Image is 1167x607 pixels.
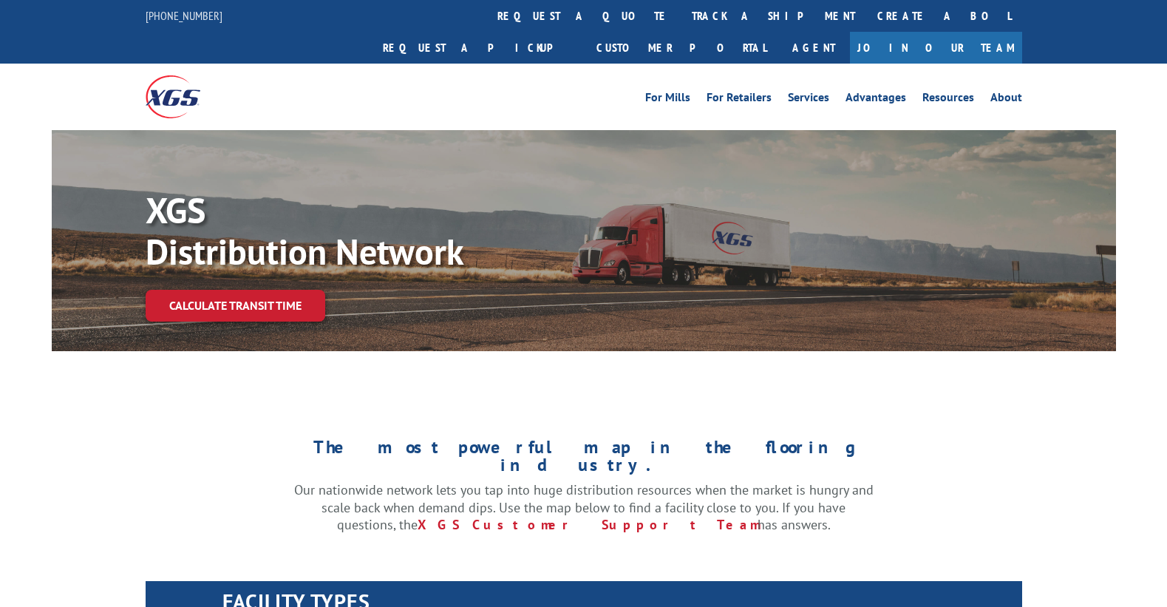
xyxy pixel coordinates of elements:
a: Agent [778,32,850,64]
a: Customer Portal [585,32,778,64]
h1: The most powerful map in the flooring industry. [294,438,874,481]
p: XGS Distribution Network [146,189,589,272]
a: Request a pickup [372,32,585,64]
a: Services [788,92,829,108]
a: For Retailers [707,92,772,108]
a: About [990,92,1022,108]
a: Calculate transit time [146,290,325,322]
a: Resources [922,92,974,108]
p: Our nationwide network lets you tap into huge distribution resources when the market is hungry an... [294,481,874,534]
a: Join Our Team [850,32,1022,64]
a: XGS Customer Support Team [418,516,758,533]
a: Advantages [846,92,906,108]
a: [PHONE_NUMBER] [146,8,222,23]
a: For Mills [645,92,690,108]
